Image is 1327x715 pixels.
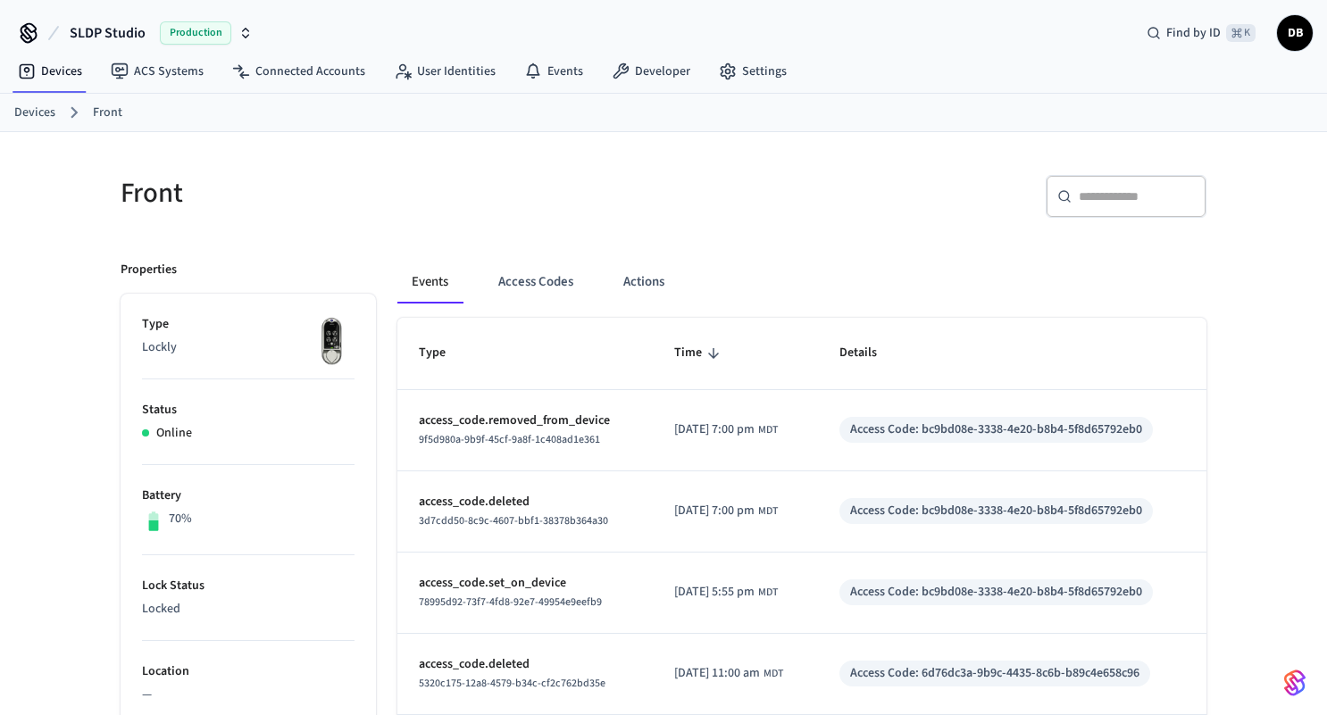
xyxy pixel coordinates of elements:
a: Settings [705,55,801,87]
div: Access Code: bc9bd08e-3338-4e20-b8b4-5f8d65792eb0 [850,583,1142,602]
span: Type [419,339,469,367]
span: MDT [758,585,778,601]
div: Find by ID⌘ K [1132,17,1270,49]
span: MDT [758,422,778,438]
span: DB [1279,17,1311,49]
p: Status [142,401,355,420]
div: America/Denver [674,420,778,439]
p: access_code.removed_from_device [419,412,631,430]
p: access_code.deleted [419,493,631,511]
h5: Front [121,175,653,212]
p: Battery [142,486,355,505]
a: Events [510,55,597,87]
div: America/Denver [674,502,778,520]
button: DB [1277,15,1313,51]
a: User Identities [380,55,510,87]
p: 70% [169,510,192,528]
div: Access Code: bc9bd08e-3338-4e20-b8b4-5f8d65792eb0 [850,502,1142,520]
span: ⌘ K [1226,24,1256,42]
a: ACS Systems [96,55,218,87]
img: Lockly Vision Lock, Front [310,315,355,369]
span: [DATE] 11:00 am [674,664,760,683]
div: Access Code: 6d76dc3a-9b9c-4435-8c6b-b89c4e658c96 [850,664,1139,683]
span: 9f5d980a-9b9f-45cf-9a8f-1c408ad1e361 [419,432,600,447]
a: Developer [597,55,705,87]
span: 5320c175-12a8-4579-b34c-cf2c762bd35e [419,676,605,691]
span: 78995d92-73f7-4fd8-92e7-49954e9eefb9 [419,594,602,610]
a: Devices [14,104,55,122]
button: Access Codes [484,261,588,303]
p: Lock Status [142,577,355,595]
span: SLDP Studio [70,22,146,44]
div: ant example [397,261,1206,303]
a: Devices [4,55,96,87]
a: Connected Accounts [218,55,380,87]
span: Details [839,339,900,367]
div: Access Code: bc9bd08e-3338-4e20-b8b4-5f8d65792eb0 [850,420,1142,439]
span: Production [160,21,231,45]
button: Events [397,261,463,303]
p: Properties [121,261,177,279]
span: Find by ID [1166,24,1221,42]
span: Time [674,339,725,367]
a: Front [93,104,122,122]
span: [DATE] 5:55 pm [674,583,755,602]
p: — [142,686,355,704]
p: Lockly [142,338,355,357]
span: MDT [764,666,783,682]
span: MDT [758,503,778,520]
p: Online [156,424,192,443]
p: Location [142,662,355,681]
p: access_code.set_on_device [419,574,631,593]
p: Locked [142,600,355,619]
span: 3d7cdd50-8c9c-4607-bbf1-38378b364a30 [419,513,608,528]
button: Actions [609,261,679,303]
span: [DATE] 7:00 pm [674,502,755,520]
img: SeamLogoGradient.69752ec5.svg [1284,669,1306,697]
p: Type [142,315,355,334]
span: [DATE] 7:00 pm [674,420,755,439]
div: America/Denver [674,664,783,683]
p: access_code.deleted [419,655,631,674]
div: America/Denver [674,583,778,602]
